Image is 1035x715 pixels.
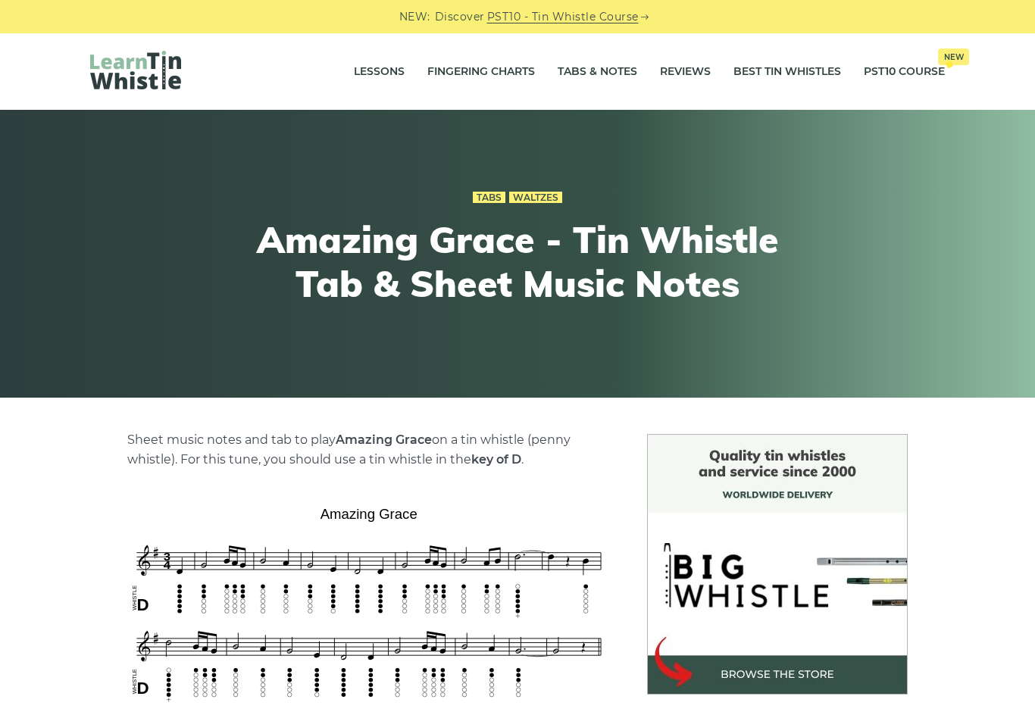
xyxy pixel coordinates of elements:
a: Fingering Charts [427,53,535,91]
p: Sheet music notes and tab to play on a tin whistle (penny whistle). For this tune, you should use... [127,430,611,470]
strong: key of D [471,452,521,467]
span: New [938,48,969,65]
a: Best Tin Whistles [733,53,841,91]
a: Tabs & Notes [558,53,637,91]
img: Amazing Grace Tin Whistle Tab & Sheet Music [127,501,611,706]
a: Tabs [473,192,505,204]
img: BigWhistle Tin Whistle Store [647,434,908,695]
a: Lessons [354,53,405,91]
h1: Amazing Grace - Tin Whistle Tab & Sheet Music Notes [239,218,796,305]
a: PST10 CourseNew [864,53,945,91]
img: LearnTinWhistle.com [90,51,181,89]
a: Reviews [660,53,711,91]
a: Waltzes [509,192,562,204]
strong: Amazing Grace [336,432,432,447]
